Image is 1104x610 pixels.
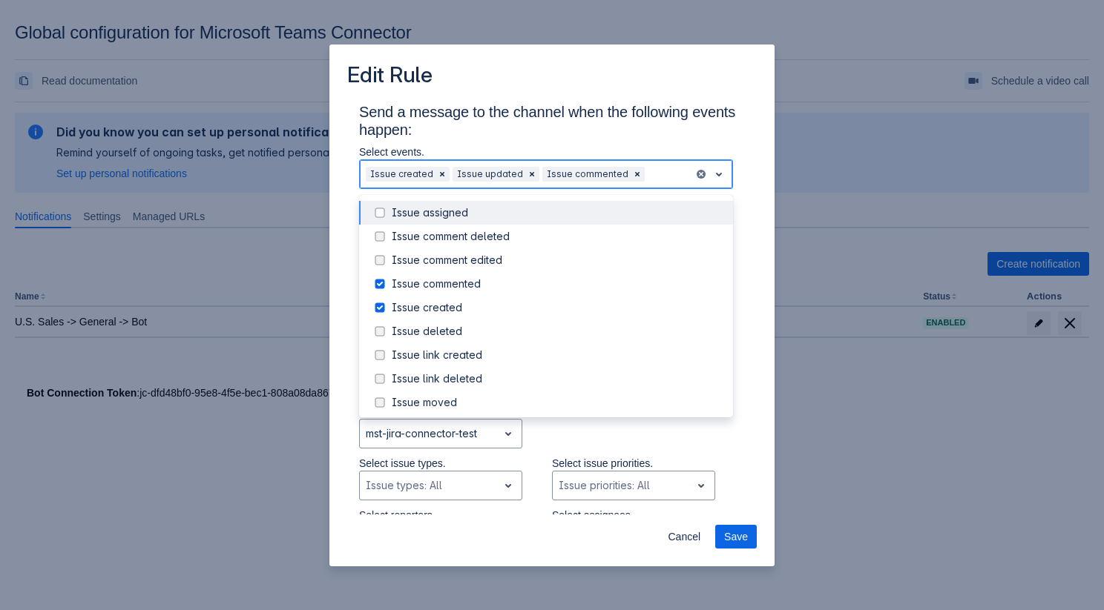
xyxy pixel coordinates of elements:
div: Issue link created [392,348,724,362]
div: Issue link deleted [392,371,724,386]
div: Issue commented [542,167,630,182]
h3: Send a message to the channel when the following events happen: [359,103,745,145]
div: Remove Issue commented [630,167,645,182]
div: Issue comment edited [392,253,724,268]
p: Select issue types. [359,456,522,471]
p: Select events. [359,145,733,159]
div: Issue created [392,300,724,315]
span: Clear [526,168,538,180]
span: Cancel [668,525,700,548]
span: open [499,477,517,494]
div: Remove Issue updated [525,167,539,182]
div: Issue commented [392,276,724,291]
p: Select assignees. [552,508,715,523]
button: Save [715,525,757,548]
div: Issue moved [392,395,724,410]
div: Issue created [366,167,435,182]
div: Issue assigned [392,205,724,220]
div: Issue comment deleted [392,229,724,244]
div: Issue updated [453,167,525,182]
div: Issue deleted [392,324,724,339]
button: Cancel [659,525,709,548]
h3: Edit Rule [347,62,433,91]
span: open [692,477,710,494]
span: open [499,425,517,442]
p: Select reporters. [359,508,522,523]
span: Clear [631,168,643,180]
span: open [710,165,728,183]
button: clear [695,168,707,180]
span: Clear [436,168,448,180]
div: Remove Issue created [435,167,450,182]
span: Save [724,525,748,548]
p: Select issue priorities. [552,456,715,471]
